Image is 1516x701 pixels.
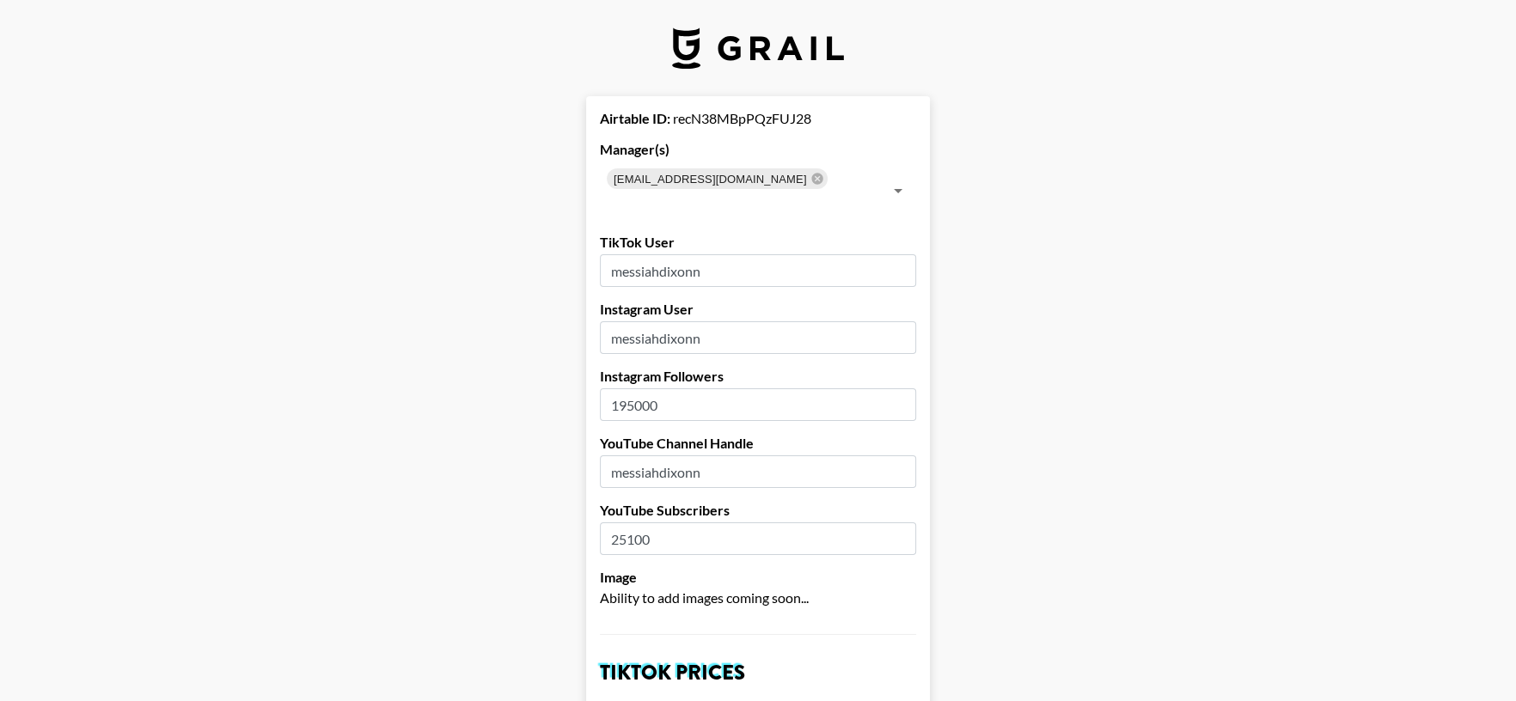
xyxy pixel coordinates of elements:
[600,569,916,586] label: Image
[600,502,916,519] label: YouTube Subscribers
[607,169,814,189] span: [EMAIL_ADDRESS][DOMAIN_NAME]
[600,110,916,127] div: recN38MBpPQzFUJ28
[600,435,916,452] label: YouTube Channel Handle
[600,141,916,158] label: Manager(s)
[672,27,844,69] img: Grail Talent Logo
[607,168,828,189] div: [EMAIL_ADDRESS][DOMAIN_NAME]
[600,110,670,126] strong: Airtable ID:
[600,368,916,385] label: Instagram Followers
[886,179,910,203] button: Open
[600,301,916,318] label: Instagram User
[600,234,916,251] label: TikTok User
[600,589,809,606] span: Ability to add images coming soon...
[600,662,916,683] h2: TikTok Prices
